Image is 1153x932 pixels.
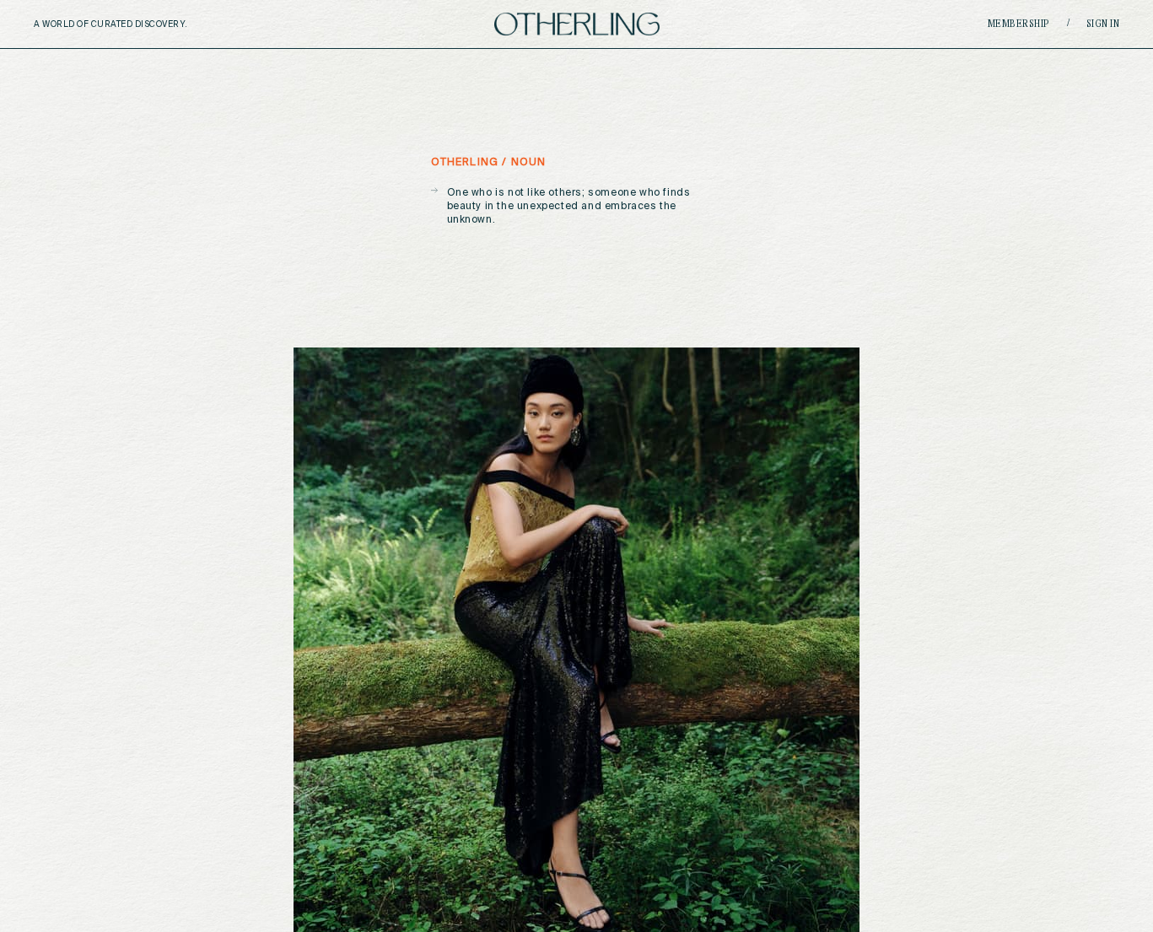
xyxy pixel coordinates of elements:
[494,13,660,35] img: logo
[447,186,723,227] p: One who is not like others; someone who finds beauty in the unexpected and embraces the unknown.
[988,19,1050,30] a: Membership
[431,157,547,169] h5: otherling / noun
[1086,19,1120,30] a: Sign in
[34,19,261,30] h5: A WORLD OF CURATED DISCOVERY.
[1067,18,1069,30] span: /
